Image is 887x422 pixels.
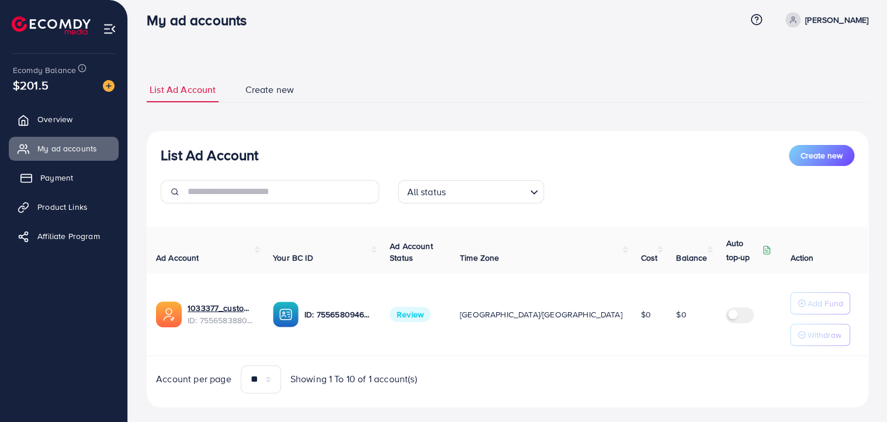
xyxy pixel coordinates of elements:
[9,108,119,131] a: Overview
[12,16,91,34] img: logo
[801,150,843,161] span: Create new
[807,328,841,342] p: Withdraw
[676,252,707,264] span: Balance
[790,292,850,314] button: Add Fund
[449,181,525,200] input: Search for option
[676,309,686,320] span: $0
[790,252,813,264] span: Action
[103,80,115,92] img: image
[13,64,76,76] span: Ecomdy Balance
[37,143,97,154] span: My ad accounts
[188,302,254,326] div: <span class='underline'>1033377_customised creatives digi vyze_1759404336162</span></br>755658388...
[641,252,658,264] span: Cost
[9,195,119,219] a: Product Links
[9,224,119,248] a: Affiliate Program
[156,252,199,264] span: Ad Account
[460,252,499,264] span: Time Zone
[726,236,760,264] p: Auto top-up
[37,201,88,213] span: Product Links
[398,180,544,203] div: Search for option
[161,147,258,164] h3: List Ad Account
[245,83,294,96] span: Create new
[156,302,182,327] img: ic-ads-acc.e4c84228.svg
[807,296,843,310] p: Add Fund
[13,77,48,94] span: $201.5
[837,369,878,413] iframe: Chat
[156,372,231,386] span: Account per page
[150,83,216,96] span: List Ad Account
[37,230,100,242] span: Affiliate Program
[290,372,417,386] span: Showing 1 To 10 of 1 account(s)
[9,137,119,160] a: My ad accounts
[390,240,433,264] span: Ad Account Status
[147,12,256,29] h3: My ad accounts
[390,307,431,322] span: Review
[789,145,854,166] button: Create new
[790,324,850,346] button: Withdraw
[304,307,371,321] p: ID: 7556580946510741521
[37,113,72,125] span: Overview
[460,309,622,320] span: [GEOGRAPHIC_DATA]/[GEOGRAPHIC_DATA]
[188,302,254,314] a: 1033377_customised creatives digi vyze_1759404336162
[273,302,299,327] img: ic-ba-acc.ded83a64.svg
[9,166,119,189] a: Payment
[641,309,651,320] span: $0
[805,13,868,27] p: [PERSON_NAME]
[404,184,448,200] span: All status
[188,314,254,326] span: ID: 7556583880774598672
[103,22,116,36] img: menu
[781,12,868,27] a: [PERSON_NAME]
[273,252,313,264] span: Your BC ID
[40,172,73,184] span: Payment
